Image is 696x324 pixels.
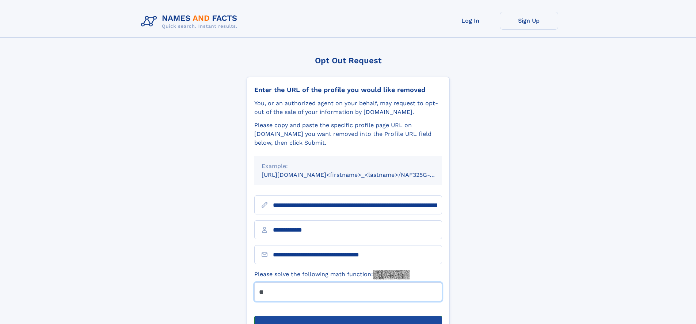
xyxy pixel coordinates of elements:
[254,270,410,279] label: Please solve the following math function:
[254,86,442,94] div: Enter the URL of the profile you would like removed
[441,12,500,30] a: Log In
[254,121,442,147] div: Please copy and paste the specific profile page URL on [DOMAIN_NAME] you want removed into the Pr...
[262,171,456,178] small: [URL][DOMAIN_NAME]<firstname>_<lastname>/NAF325G-xxxxxxxx
[138,12,243,31] img: Logo Names and Facts
[254,99,442,117] div: You, or an authorized agent on your behalf, may request to opt-out of the sale of your informatio...
[247,56,450,65] div: Opt Out Request
[262,162,435,171] div: Example:
[500,12,558,30] a: Sign Up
